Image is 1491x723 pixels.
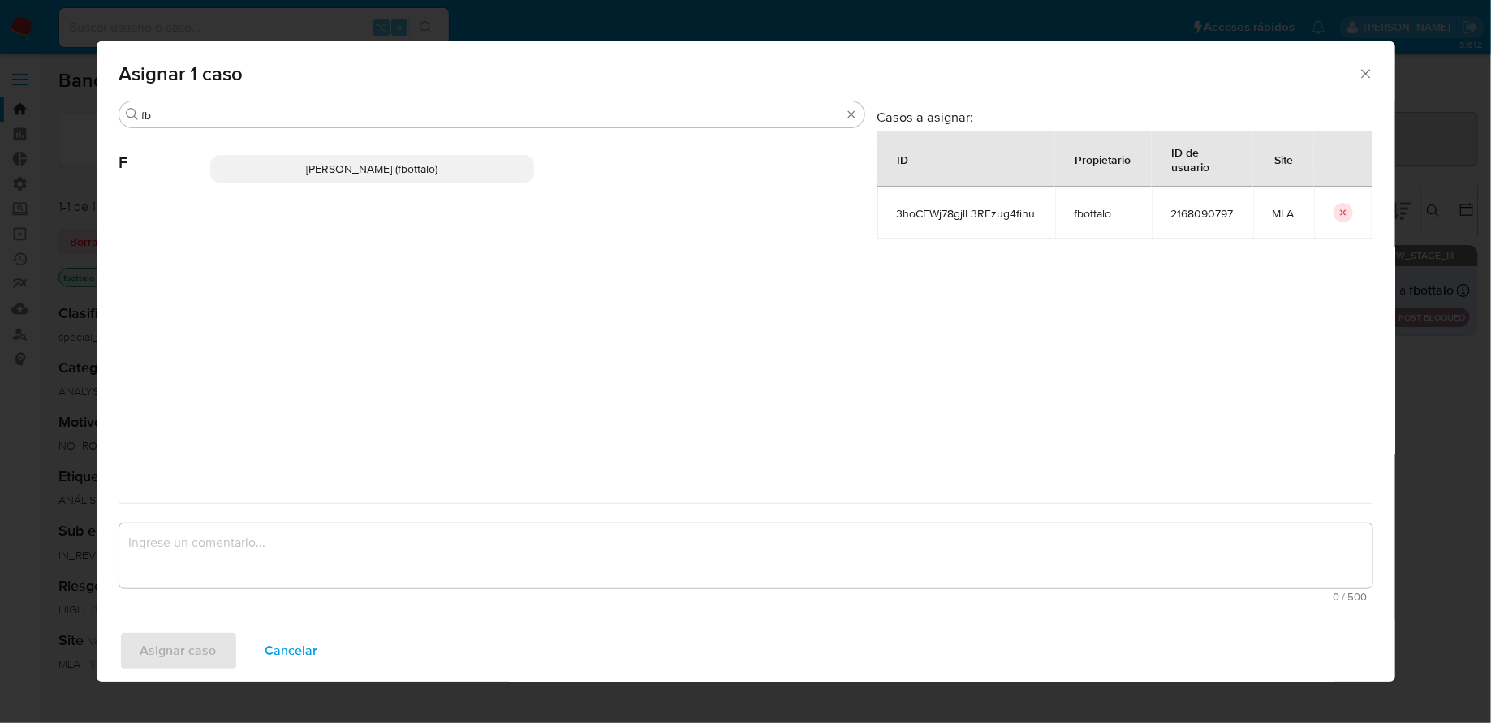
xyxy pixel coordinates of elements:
[97,41,1395,682] div: assign-modal
[124,592,1368,602] span: Máximo 500 caracteres
[119,64,1359,84] span: Asignar 1 caso
[119,129,210,173] span: F
[1056,140,1151,179] div: Propietario
[1358,66,1372,80] button: Cerrar ventana
[1273,206,1295,221] span: MLA
[210,155,534,183] div: [PERSON_NAME] (fbottalo)
[126,108,139,121] button: Buscar
[1153,132,1252,186] div: ID de usuario
[877,109,1372,125] h3: Casos a asignar:
[306,161,437,177] span: [PERSON_NAME] (fbottalo)
[142,108,842,123] input: Buscar analista
[1171,206,1234,221] span: 2168090797
[845,108,858,121] button: Borrar
[897,206,1036,221] span: 3hoCEWj78gjlL3RFzug4fihu
[1075,206,1132,221] span: fbottalo
[265,633,318,669] span: Cancelar
[878,140,929,179] div: ID
[244,631,339,670] button: Cancelar
[1256,140,1313,179] div: Site
[1334,203,1353,222] button: icon-button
